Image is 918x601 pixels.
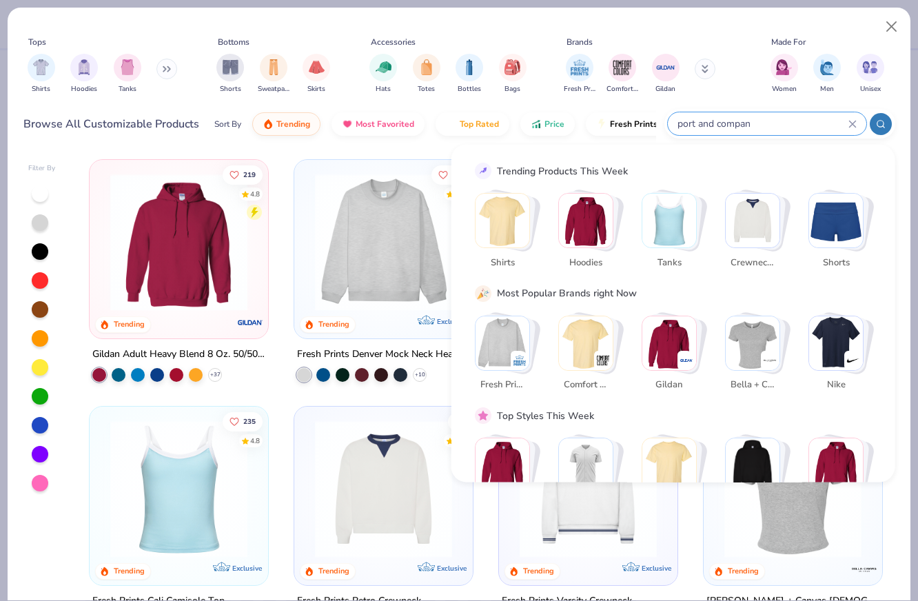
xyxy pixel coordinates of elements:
[413,54,440,94] button: filter button
[642,316,696,369] img: Gildan
[28,54,55,94] button: filter button
[771,36,806,48] div: Made For
[258,84,289,94] span: Sweatpants
[772,84,797,94] span: Women
[342,119,353,130] img: most_fav.gif
[558,193,622,275] button: Stack Card Button Hoodies
[436,112,509,136] button: Top Rated
[303,54,330,94] button: filter button
[303,54,330,94] div: filter for Skirts
[606,84,638,94] span: Comfort Colors
[23,116,199,132] div: Browse All Customizable Products
[652,54,680,94] div: filter for Gildan
[726,194,779,247] img: Crewnecks
[70,54,98,94] div: filter for Hoodies
[680,353,693,367] img: Gildan
[418,84,435,94] span: Totes
[808,193,872,275] button: Stack Card Button Shorts
[356,119,414,130] span: Most Favorited
[559,316,613,369] img: Comfort Colors
[460,119,499,130] span: Top Rated
[458,84,481,94] span: Bottles
[813,256,858,269] span: Shorts
[70,54,98,94] button: filter button
[459,420,610,558] img: 230d1666-f904-4a08-b6b8-0d22bf50156f
[214,118,241,130] div: Sort By
[586,112,745,136] button: Fresh Prints Flash
[476,194,529,247] img: Shirts
[308,420,459,558] img: 3abb6cdb-110e-4e18-92a0-dbcd4e53f056
[862,59,878,75] img: Unisex Image
[437,563,467,572] span: Exclusive
[419,59,434,75] img: Totes Image
[263,119,274,130] img: trending.gif
[220,84,241,94] span: Shorts
[415,371,425,379] span: + 10
[497,286,637,300] div: Most Popular Brands right Now
[480,256,524,269] span: Shirts
[646,378,691,392] span: Gildan
[513,420,664,558] img: 4d4398e1-a86f-4e3e-85fd-b9623566810e
[223,59,238,75] img: Shorts Image
[771,54,798,94] button: filter button
[297,346,470,363] div: Fresh Prints Denver Mock Neck Heavyweight Sweatshirt
[251,189,261,199] div: 4.8
[216,54,244,94] button: filter button
[563,378,608,392] span: Comfort Colors
[456,54,483,94] button: filter button
[32,84,50,94] span: Shirts
[846,353,860,367] img: Nike
[596,119,607,130] img: flash.gif
[564,54,595,94] div: filter for Fresh Prints
[28,163,56,174] div: Filter By
[92,346,265,363] div: Gildan Adult Heavy Blend 8 Oz. 50/50 Hooded Sweatshirt
[437,317,467,326] span: Exclusive
[258,54,289,94] button: filter button
[606,54,638,94] div: filter for Comfort Colors
[642,438,705,520] button: Stack Card Button Athleisure
[244,418,256,425] span: 235
[369,54,397,94] div: filter for Hats
[860,84,881,94] span: Unisex
[725,315,788,397] button: Stack Card Button Bella + Canvas
[569,57,590,78] img: Fresh Prints Image
[513,353,527,367] img: Fresh Prints
[642,563,671,572] span: Exclusive
[646,256,691,269] span: Tanks
[210,371,221,379] span: + 37
[808,315,872,397] button: Stack Card Button Nike
[216,54,244,94] div: filter for Shorts
[652,54,680,94] button: filter button
[771,54,798,94] div: filter for Women
[477,409,489,422] img: pink_star.gif
[76,59,92,75] img: Hoodies Image
[655,57,676,78] img: Gildan Image
[475,193,538,275] button: Stack Card Button Shirts
[850,555,877,582] img: Bella + Canvas logo
[857,54,884,94] div: filter for Unisex
[276,119,310,130] span: Trending
[71,84,97,94] span: Hoodies
[413,54,440,94] div: filter for Totes
[476,438,529,492] img: Classic
[725,193,788,275] button: Stack Card Button Crewnecks
[33,59,49,75] img: Shirts Image
[475,315,538,397] button: Stack Card Button Fresh Prints
[857,54,884,94] button: filter button
[475,438,538,520] button: Stack Card Button Classic
[456,54,483,94] div: filter for Bottles
[103,174,254,311] img: 01756b78-01f6-4cc6-8d8a-3c30c1a0c8ac
[376,84,391,94] span: Hats
[504,59,520,75] img: Bags Image
[520,112,575,136] button: Price
[612,57,633,78] img: Comfort Colors Image
[308,174,459,311] img: f5d85501-0dbb-4ee4-b115-c08fa3845d83
[726,438,779,492] img: Preppy
[717,420,868,558] img: aa15adeb-cc10-480b-b531-6e6e449d5067
[559,194,613,247] img: Hoodies
[596,353,610,367] img: Comfort Colors
[879,14,905,40] button: Close
[559,438,613,492] img: Sportswear
[266,59,281,75] img: Sweatpants Image
[663,420,814,558] img: b6dde052-8961-424d-8094-bd09ce92eca4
